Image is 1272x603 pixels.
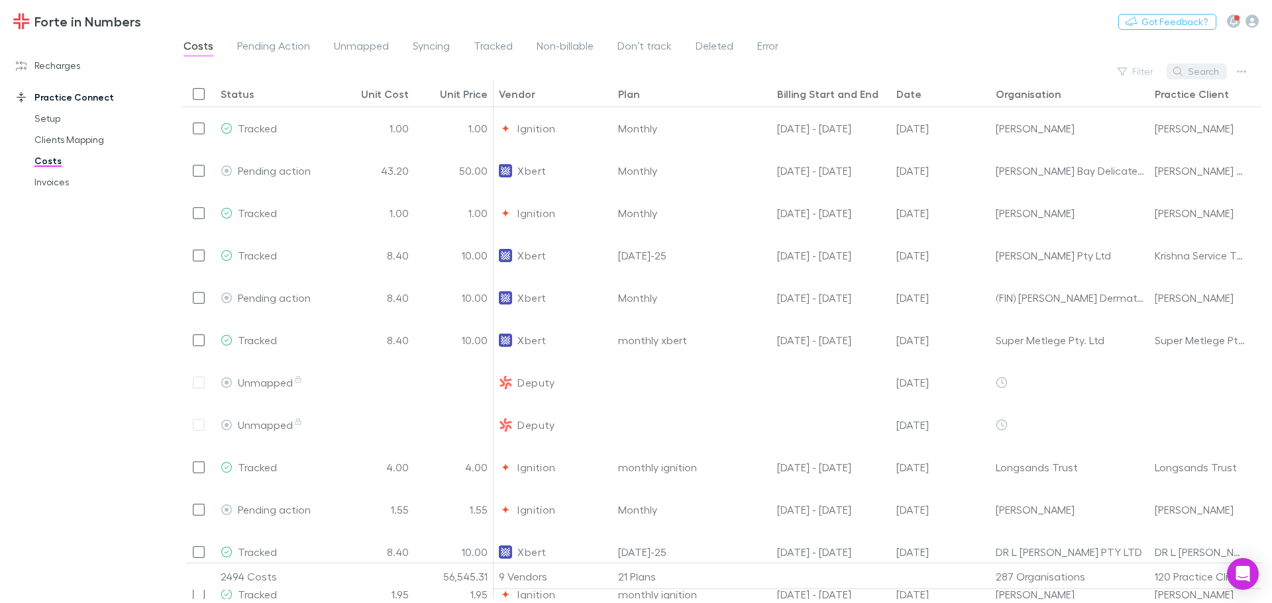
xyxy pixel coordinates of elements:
span: Xbert [517,234,546,276]
div: Date [896,87,922,101]
span: Tracked [238,461,277,473]
img: Xbert's Logo [499,291,512,304]
div: [PERSON_NAME] Bay Ice Cream Company Pty. Ltd [1155,150,1246,191]
div: [PERSON_NAME] Pty Ltd [996,234,1144,276]
a: Invoices [21,171,179,193]
span: Don’t track [617,39,672,56]
span: Xbert [517,150,546,191]
div: 30 Apr 2025 [891,488,990,531]
span: Pending action [238,503,311,516]
h3: Forte in Numbers [34,13,141,29]
img: Ignition's Logo [499,461,512,474]
div: Plan [618,87,640,101]
img: Xbert's Logo [499,164,512,177]
div: 10.00 [414,234,494,277]
span: Deputy [517,361,555,403]
span: Tracked [238,207,277,219]
span: Ignition [517,446,555,488]
div: Vendor [499,87,535,101]
div: [PERSON_NAME] [996,192,1144,234]
div: Monthly [613,107,772,150]
button: Got Feedback? [1118,14,1216,30]
img: Forte in Numbers's Logo [13,13,29,29]
div: Super Metlege Pty. Ltd [996,319,1144,361]
div: 1.00 [414,107,494,150]
div: DR L [PERSON_NAME] PTY LTD [1155,531,1246,573]
div: 01 Jun - 30 Jun 25 [772,107,891,150]
div: 1.00 [335,192,414,234]
span: Pending action [238,164,311,177]
div: Practice Client [1155,87,1229,101]
div: 20 Apr 2025 [891,277,990,319]
img: Ignition's Logo [499,207,512,220]
div: 19 Jun 2025 [891,234,990,277]
div: Open Intercom Messenger [1227,558,1259,590]
div: 19 Jun 2025 [891,531,990,573]
div: monthly ignition [613,446,772,488]
div: 01 Apr - 30 Apr 25 [772,488,891,531]
img: Ignition's Logo [499,503,512,516]
div: 1.55 [335,488,414,531]
div: 4.00 [414,446,494,488]
span: Ignition [517,488,555,530]
div: 20 Jun - 20 Jul 25 [772,531,891,573]
div: 287 Organisations [990,563,1149,590]
div: 20 Jun - 20 Jul 25 [772,234,891,277]
div: 2494 Costs [215,563,335,590]
img: Xbert's Logo [499,249,512,262]
div: 8.40 [335,277,414,319]
span: Xbert [517,277,546,318]
div: 1.00 [335,107,414,150]
div: Status [221,87,254,101]
div: [PERSON_NAME] [1155,488,1234,530]
span: Pending action [238,291,311,304]
div: 30 Jul 2025 [891,361,990,404]
div: 8.40 [335,319,414,361]
div: [PERSON_NAME] [996,107,1144,149]
span: Xbert [517,319,546,361]
span: Deputy [517,404,555,445]
a: Practice Connect [3,87,179,108]
span: Xbert [517,531,546,573]
button: Search [1167,64,1227,79]
div: 10.00 [414,277,494,319]
img: Deputy's Logo [499,418,512,432]
a: Clients Mapping [21,129,179,150]
div: Monthly [613,192,772,234]
div: 1.55 [414,488,494,531]
span: Syncing [413,39,450,56]
div: 21 Plans [613,563,772,590]
span: Ignition [517,107,555,149]
div: 120 Practice Clients [1149,563,1269,590]
div: DR L [PERSON_NAME] PTY LTD [996,531,1144,573]
a: Recharges [3,55,179,76]
div: 10.00 [414,531,494,573]
div: (FIN) [PERSON_NAME] Dermatology [996,277,1144,318]
img: Xbert's Logo [499,334,512,347]
div: Longsands Trust [1155,446,1237,488]
div: 01 May - 31 May 25 [772,319,891,361]
img: Deputy's Logo [499,376,512,389]
div: 56,545.31 [414,563,494,590]
span: Tracked [238,545,277,558]
div: 9 Vendors [494,563,613,590]
a: Costs [21,150,179,171]
div: Super Metlege Pty. Ltd [1155,319,1246,361]
div: [PERSON_NAME] [1155,192,1234,234]
div: Longsands Trust [996,446,1144,488]
div: Monthly [613,150,772,192]
div: Billing Start and End [777,87,878,101]
div: 10.00 [414,319,494,361]
span: Tracked [238,334,277,346]
div: Unit Price [440,87,488,101]
button: Filter [1111,64,1161,79]
img: Xbert's Logo [499,545,512,559]
div: Unit Cost [361,87,409,101]
a: Forte in Numbers [5,5,149,37]
div: 30 May 2025 [891,446,990,488]
div: [PERSON_NAME] Bay Delicatessen [996,150,1144,191]
div: 8.40 [335,531,414,573]
div: 01 Jun - 30 Jun 25 [772,192,891,234]
div: Monthly [613,488,772,531]
span: Tracked [238,249,277,261]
